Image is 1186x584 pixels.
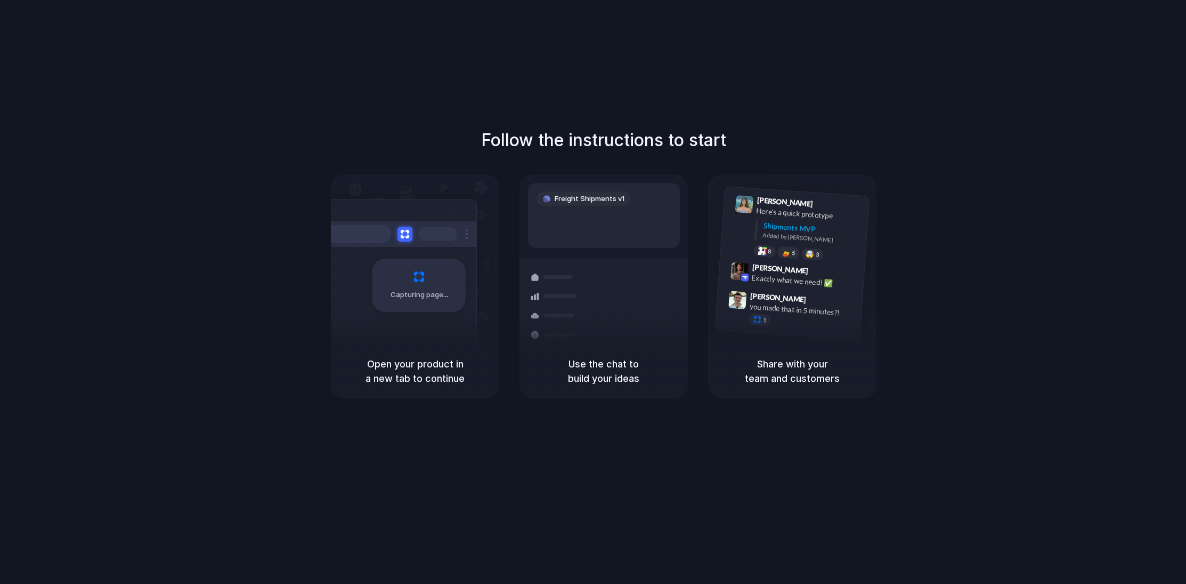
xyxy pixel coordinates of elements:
[806,250,815,258] div: 🤯
[481,127,726,153] h1: Follow the instructions to start
[751,272,858,290] div: Exactly what we need! ✅
[762,231,860,246] div: Added by [PERSON_NAME]
[756,205,863,223] div: Here's a quick prototype
[811,266,833,279] span: 9:42 AM
[752,261,808,276] span: [PERSON_NAME]
[555,194,624,204] span: Freight Shipments v1
[768,248,771,254] span: 8
[809,295,831,308] span: 9:47 AM
[757,194,813,210] span: [PERSON_NAME]
[816,199,838,212] span: 9:41 AM
[391,290,450,300] span: Capturing page
[749,301,856,319] div: you made that in 5 minutes?!
[532,357,675,386] h5: Use the chat to build your ideas
[763,317,767,323] span: 1
[763,220,862,237] div: Shipments MVP
[750,290,807,305] span: [PERSON_NAME]
[344,357,486,386] h5: Open your product in a new tab to continue
[816,252,819,258] span: 3
[792,250,795,255] span: 5
[721,357,864,386] h5: Share with your team and customers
